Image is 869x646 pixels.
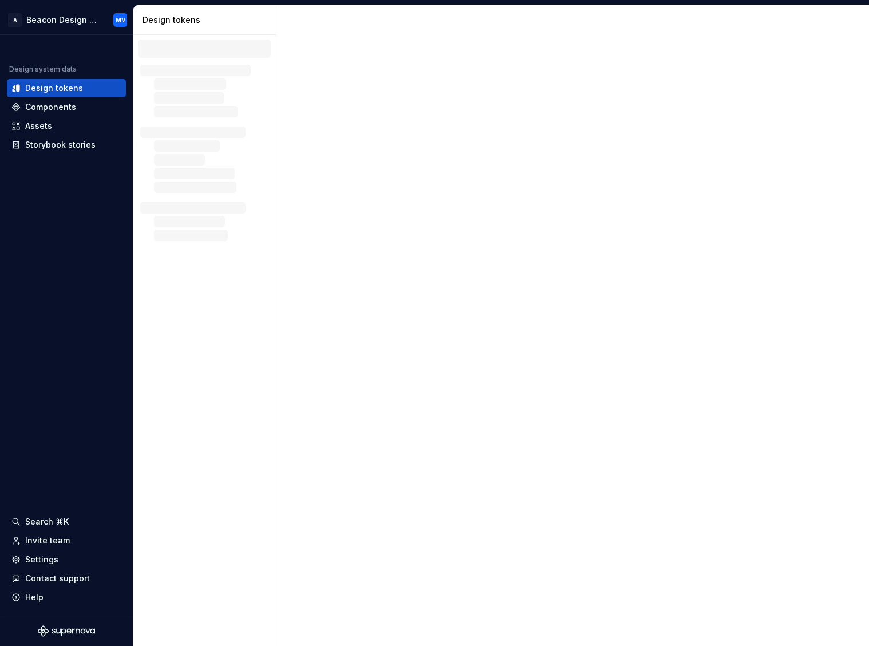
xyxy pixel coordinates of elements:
svg: Supernova Logo [38,625,95,637]
div: Search ⌘K [25,516,69,527]
div: Invite team [25,535,70,546]
div: Storybook stories [25,139,96,151]
div: Components [25,101,76,113]
a: Components [7,98,126,116]
div: Design system data [9,65,77,74]
a: Assets [7,117,126,135]
div: A [8,13,22,27]
div: Design tokens [25,82,83,94]
button: Search ⌘K [7,513,126,531]
div: Assets [25,120,52,132]
a: Invite team [7,531,126,550]
div: Settings [25,554,58,565]
a: Settings [7,550,126,569]
button: Contact support [7,569,126,588]
button: ABeacon Design SystemMV [2,7,131,32]
button: Help [7,588,126,606]
div: Beacon Design System [26,14,100,26]
div: Design tokens [143,14,271,26]
div: Contact support [25,573,90,584]
div: Help [25,592,44,603]
div: MV [116,15,125,25]
a: Design tokens [7,79,126,97]
a: Storybook stories [7,136,126,154]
